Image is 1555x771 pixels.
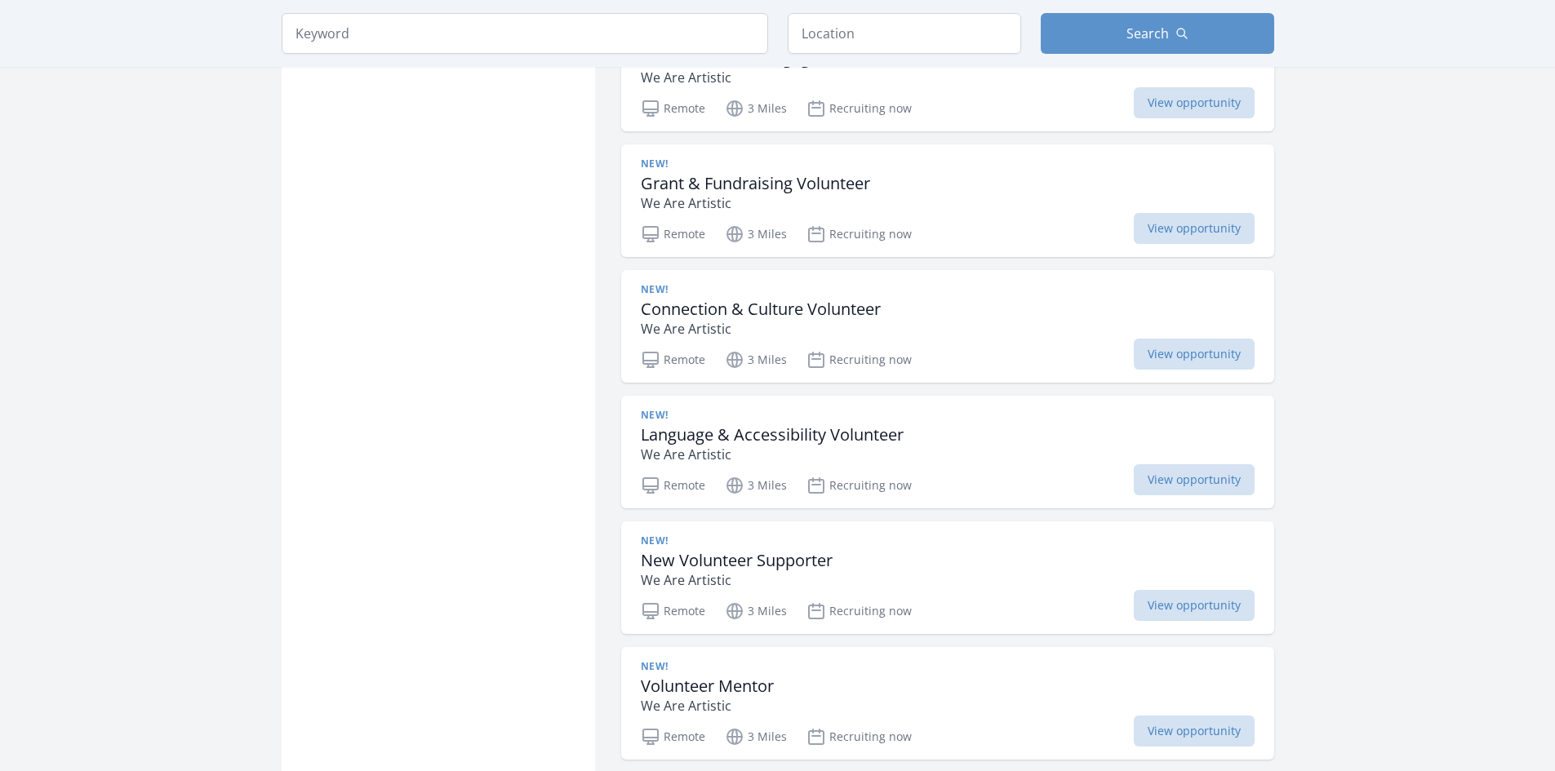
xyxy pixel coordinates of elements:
[641,551,833,570] h3: New Volunteer Supporter
[641,299,881,319] h3: Connection & Culture Volunteer
[641,570,833,590] p: We Are Artistic
[641,48,936,68] h3: Virtual Events & Engagement Volunteer
[621,19,1274,131] a: New! Virtual Events & Engagement Volunteer We Are Artistic Remote 3 Miles Recruiting now View opp...
[806,99,912,118] p: Recruiting now
[641,534,669,547] span: New!
[806,476,912,495] p: Recruiting now
[1134,590,1255,621] span: View opportunity
[1134,339,1255,370] span: View opportunity
[641,601,705,621] p: Remote
[788,13,1021,54] input: Location
[806,727,912,747] p: Recruiting now
[806,224,912,244] p: Recruiting now
[641,727,705,747] p: Remote
[1126,24,1169,43] span: Search
[1041,13,1274,54] button: Search
[641,283,669,296] span: New!
[641,99,705,118] p: Remote
[621,647,1274,760] a: New! Volunteer Mentor We Are Artistic Remote 3 Miles Recruiting now View opportunity
[641,409,669,422] span: New!
[725,99,787,118] p: 3 Miles
[641,350,705,370] p: Remote
[641,193,870,213] p: We Are Artistic
[725,350,787,370] p: 3 Miles
[725,476,787,495] p: 3 Miles
[641,224,705,244] p: Remote
[725,727,787,747] p: 3 Miles
[641,157,669,171] span: New!
[1134,87,1255,118] span: View opportunity
[1134,716,1255,747] span: View opportunity
[1134,213,1255,244] span: View opportunity
[806,601,912,621] p: Recruiting now
[621,144,1274,257] a: New! Grant & Fundraising Volunteer We Are Artistic Remote 3 Miles Recruiting now View opportunity
[725,224,787,244] p: 3 Miles
[1134,464,1255,495] span: View opportunity
[641,68,936,87] p: We Are Artistic
[641,174,870,193] h3: Grant & Fundraising Volunteer
[806,350,912,370] p: Recruiting now
[641,445,904,464] p: We Are Artistic
[725,601,787,621] p: 3 Miles
[641,425,904,445] h3: Language & Accessibility Volunteer
[282,13,768,54] input: Keyword
[621,396,1274,508] a: New! Language & Accessibility Volunteer We Are Artistic Remote 3 Miles Recruiting now View opport...
[641,660,669,673] span: New!
[641,696,774,716] p: We Are Artistic
[641,676,774,696] h3: Volunteer Mentor
[621,521,1274,634] a: New! New Volunteer Supporter We Are Artistic Remote 3 Miles Recruiting now View opportunity
[641,319,881,339] p: We Are Artistic
[621,270,1274,383] a: New! Connection & Culture Volunteer We Are Artistic Remote 3 Miles Recruiting now View opportunity
[641,476,705,495] p: Remote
